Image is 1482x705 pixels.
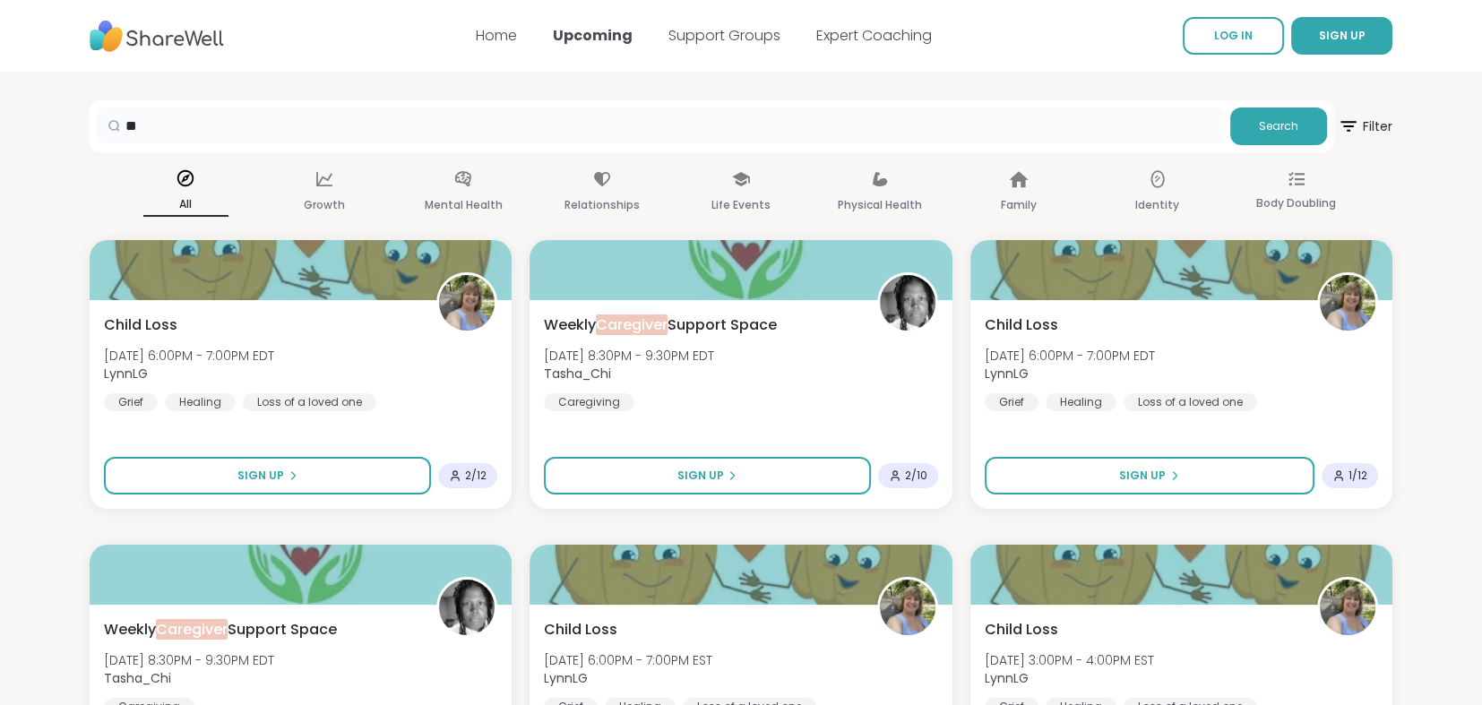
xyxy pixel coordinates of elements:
[156,619,228,640] span: Caregiver
[439,275,495,331] img: LynnLG
[985,651,1154,669] span: [DATE] 3:00PM - 4:00PM EST
[1046,393,1116,411] div: Healing
[1259,118,1298,134] span: Search
[1338,105,1392,148] span: Filter
[544,651,712,669] span: [DATE] 6:00PM - 7:00PM EST
[104,651,274,669] span: [DATE] 8:30PM - 9:30PM EDT
[985,619,1058,641] span: Child Loss
[104,619,337,641] span: Weekly Support Space
[544,365,611,383] b: Tasha_Chi
[668,25,780,46] a: Support Groups
[985,393,1038,411] div: Grief
[544,669,588,687] b: LynnLG
[816,25,932,46] a: Expert Coaching
[1348,469,1367,483] span: 1 / 12
[553,25,633,46] a: Upcoming
[1001,194,1037,216] p: Family
[1214,28,1253,43] span: LOG IN
[676,468,723,484] span: Sign Up
[1320,580,1375,635] img: LynnLG
[1320,275,1375,331] img: LynnLG
[90,12,224,61] img: ShareWell Nav Logo
[985,347,1155,365] span: [DATE] 6:00PM - 7:00PM EDT
[465,469,487,483] span: 2 / 12
[476,25,517,46] a: Home
[165,393,236,411] div: Healing
[544,619,617,641] span: Child Loss
[544,457,870,494] button: Sign Up
[880,580,935,635] img: LynnLG
[838,194,922,216] p: Physical Health
[104,347,274,365] span: [DATE] 6:00PM - 7:00PM EDT
[104,457,431,494] button: Sign Up
[711,194,771,216] p: Life Events
[880,275,935,331] img: Tasha_Chi
[104,365,148,383] b: LynnLG
[104,393,158,411] div: Grief
[905,469,927,483] span: 2 / 10
[237,468,284,484] span: Sign Up
[544,393,634,411] div: Caregiving
[1135,194,1179,216] p: Identity
[304,194,345,216] p: Growth
[1338,100,1392,152] button: Filter
[985,314,1058,336] span: Child Loss
[596,314,668,335] span: Caregiver
[104,314,177,336] span: Child Loss
[1256,193,1336,214] p: Body Doubling
[985,457,1314,494] button: Sign Up
[564,194,640,216] p: Relationships
[1183,17,1284,55] a: LOG IN
[425,194,503,216] p: Mental Health
[544,347,714,365] span: [DATE] 8:30PM - 9:30PM EDT
[143,193,228,217] p: All
[1119,468,1166,484] span: Sign Up
[1319,28,1366,43] span: SIGN UP
[1291,17,1392,55] button: SIGN UP
[1124,393,1257,411] div: Loss of a loved one
[1230,107,1327,145] button: Search
[243,393,376,411] div: Loss of a loved one
[544,314,777,336] span: Weekly Support Space
[985,669,1029,687] b: LynnLG
[104,669,171,687] b: Tasha_Chi
[439,580,495,635] img: Tasha_Chi
[985,365,1029,383] b: LynnLG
